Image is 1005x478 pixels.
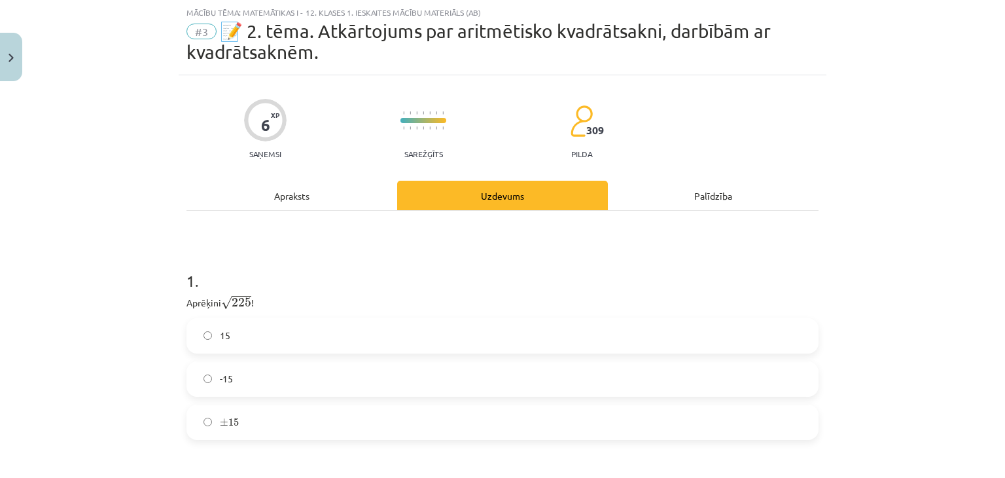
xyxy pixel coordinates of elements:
[221,296,232,310] span: √
[416,111,417,115] img: icon-short-line-57e1e144782c952c97e751825c79c345078a6d821885a25fce030b3d8c18986b.svg
[436,111,437,115] img: icon-short-line-57e1e144782c952c97e751825c79c345078a6d821885a25fce030b3d8c18986b.svg
[228,418,239,426] span: 15
[416,126,417,130] img: icon-short-line-57e1e144782c952c97e751825c79c345078a6d821885a25fce030b3d8c18986b.svg
[429,126,431,130] img: icon-short-line-57e1e144782c952c97e751825c79c345078a6d821885a25fce030b3d8c18986b.svg
[570,105,593,138] img: students-c634bb4e5e11cddfef0936a35e636f08e4e9abd3cc4e673bd6f9a4125e45ecb1.svg
[244,149,287,158] p: Saņemsi
[186,293,819,310] p: Aprēķini !
[186,8,819,17] div: Mācību tēma: Matemātikas i - 12. klases 1. ieskaites mācību materiāls (ab)
[404,149,443,158] p: Sarežģīts
[442,111,444,115] img: icon-short-line-57e1e144782c952c97e751825c79c345078a6d821885a25fce030b3d8c18986b.svg
[186,181,397,210] div: Apraksts
[442,126,444,130] img: icon-short-line-57e1e144782c952c97e751825c79c345078a6d821885a25fce030b3d8c18986b.svg
[261,116,270,134] div: 6
[608,181,819,210] div: Palīdzība
[410,111,411,115] img: icon-short-line-57e1e144782c952c97e751825c79c345078a6d821885a25fce030b3d8c18986b.svg
[186,24,217,39] span: #3
[423,126,424,130] img: icon-short-line-57e1e144782c952c97e751825c79c345078a6d821885a25fce030b3d8c18986b.svg
[429,111,431,115] img: icon-short-line-57e1e144782c952c97e751825c79c345078a6d821885a25fce030b3d8c18986b.svg
[186,20,771,63] span: 📝 2. tēma. Atkārtojums par aritmētisko kvadrātsakni, darbībām ar kvadrātsaknēm.
[220,418,228,426] span: ±
[203,375,212,383] input: -15
[436,126,437,130] img: icon-short-line-57e1e144782c952c97e751825c79c345078a6d821885a25fce030b3d8c18986b.svg
[403,111,404,115] img: icon-short-line-57e1e144782c952c97e751825c79c345078a6d821885a25fce030b3d8c18986b.svg
[186,249,819,289] h1: 1 .
[232,298,251,307] span: 225
[410,126,411,130] img: icon-short-line-57e1e144782c952c97e751825c79c345078a6d821885a25fce030b3d8c18986b.svg
[403,126,404,130] img: icon-short-line-57e1e144782c952c97e751825c79c345078a6d821885a25fce030b3d8c18986b.svg
[9,54,14,62] img: icon-close-lesson-0947bae3869378f0d4975bcd49f059093ad1ed9edebbc8119c70593378902aed.svg
[586,124,604,136] span: 309
[571,149,592,158] p: pilda
[220,372,233,386] span: -15
[423,111,424,115] img: icon-short-line-57e1e144782c952c97e751825c79c345078a6d821885a25fce030b3d8c18986b.svg
[203,331,212,340] input: 15
[220,329,230,342] span: 15
[397,181,608,210] div: Uzdevums
[271,111,279,119] span: XP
